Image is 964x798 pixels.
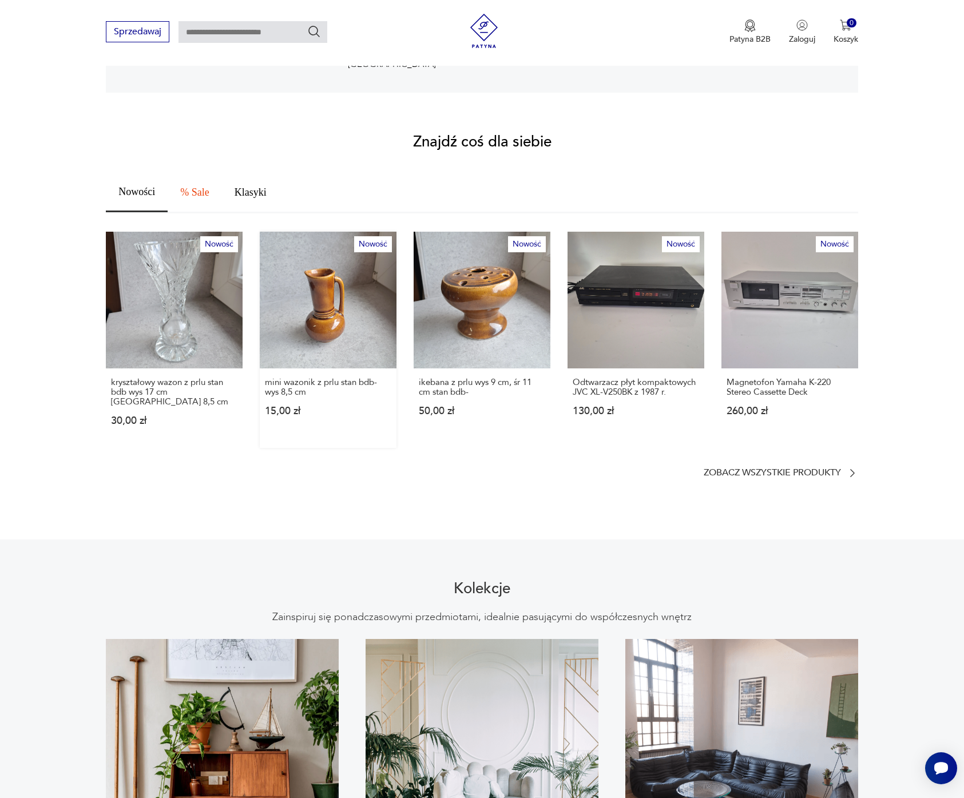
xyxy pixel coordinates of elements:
[796,19,808,31] img: Ikonka użytkownika
[307,25,321,38] button: Szukaj
[834,34,858,45] p: Koszyk
[106,232,243,448] a: Nowośćkryształowy wazon z prlu stan bdb wys 17 cm śr góry 8,5 cmkryształowy wazon z prlu stan bdb...
[729,34,771,45] p: Patyna B2B
[704,469,841,477] p: Zobacz wszystkie produkty
[111,416,237,426] p: 30,00 zł
[834,19,858,45] button: 0Koszyk
[704,467,858,479] a: Zobacz wszystkie produkty
[789,19,815,45] button: Zaloguj
[265,406,391,416] p: 15,00 zł
[744,19,756,32] img: Ikona medalu
[454,582,510,595] h2: Kolekcje
[729,19,771,45] a: Ikona medaluPatyna B2B
[727,406,853,416] p: 260,00 zł
[413,135,552,149] h2: Znajdź coś dla siebie
[847,18,856,28] div: 0
[573,378,699,397] p: Odtwarzacz płyt kompaktowych JVC XL-V250BK z 1987 r.
[840,19,851,31] img: Ikona koszyka
[111,378,237,407] p: kryształowy wazon z prlu stan bdb wys 17 cm [GEOGRAPHIC_DATA] 8,5 cm
[727,378,853,397] p: Magnetofon Yamaha K-220 Stereo Cassette Deck
[106,29,169,37] a: Sprzedawaj
[272,610,692,624] p: Zainspiruj się ponadczasowymi przedmiotami, idealnie pasującymi do współczesnych wnętrz
[925,752,957,784] iframe: Smartsupp widget button
[721,232,858,448] a: NowośćMagnetofon Yamaha K-220 Stereo Cassette DeckMagnetofon Yamaha K-220 Stereo Cassette Deck260...
[118,186,155,197] span: Nowości
[467,14,501,48] img: Patyna - sklep z meblami i dekoracjami vintage
[265,378,391,397] p: mini wazonik z prlu stan bdb- wys 8,5 cm
[568,232,704,448] a: NowośćOdtwarzacz płyt kompaktowych JVC XL-V250BK z 1987 r.Odtwarzacz płyt kompaktowych JVC XL-V25...
[260,232,396,448] a: Nowośćmini wazonik z prlu stan bdb- wys 8,5 cmmini wazonik z prlu stan bdb- wys 8,5 cm15,00 zł
[180,187,209,197] span: % Sale
[414,232,550,448] a: Nowośćikebana z prlu wys 9 cm, śr 11 cm stan bdb-ikebana z prlu wys 9 cm, śr 11 cm stan bdb-50,00 zł
[789,34,815,45] p: Zaloguj
[729,19,771,45] button: Patyna B2B
[235,187,267,197] span: Klasyki
[419,406,545,416] p: 50,00 zł
[106,21,169,42] button: Sprzedawaj
[419,378,545,397] p: ikebana z prlu wys 9 cm, śr 11 cm stan bdb-
[573,406,699,416] p: 130,00 zł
